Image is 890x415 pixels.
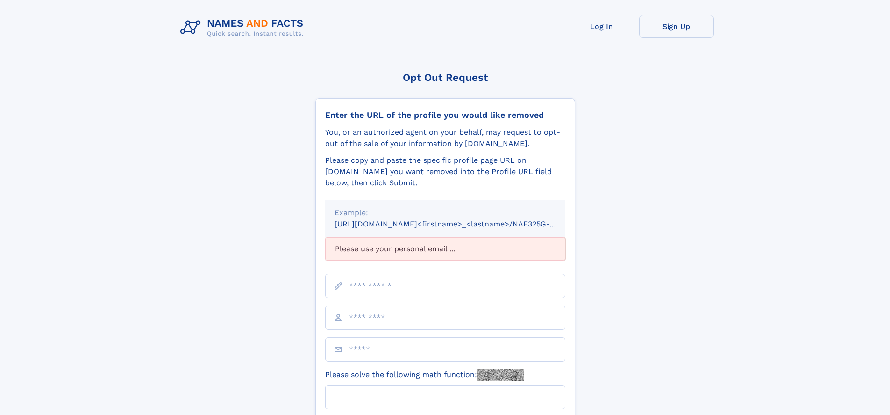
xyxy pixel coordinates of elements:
label: Please solve the following math function: [325,369,524,381]
div: Opt Out Request [315,72,575,83]
a: Log In [564,15,639,38]
a: Sign Up [639,15,714,38]
div: You, or an authorized agent on your behalf, may request to opt-out of the sale of your informatio... [325,127,565,149]
div: Please use your personal email ... [325,237,565,261]
div: Enter the URL of the profile you would like removed [325,110,565,120]
div: Example: [335,207,556,218]
div: Please copy and paste the specific profile page URL on [DOMAIN_NAME] you want removed into the Pr... [325,155,565,189]
img: Logo Names and Facts [177,15,311,40]
small: [URL][DOMAIN_NAME]<firstname>_<lastname>/NAF325G-xxxxxxxx [335,219,583,228]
